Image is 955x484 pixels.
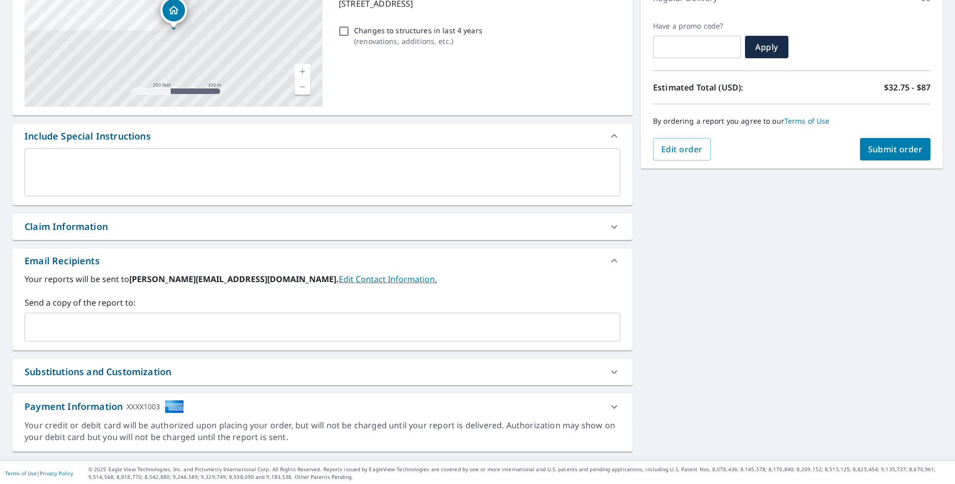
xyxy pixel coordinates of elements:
div: Include Special Instructions [25,129,151,143]
label: Send a copy of the report to: [25,296,620,309]
a: EditContactInfo [339,273,437,285]
span: Submit order [868,144,923,155]
p: Changes to structures in last 4 years [354,25,482,36]
p: | [5,470,73,476]
button: Edit order [653,138,711,160]
label: Your reports will be sent to [25,273,620,285]
span: Edit order [661,144,703,155]
div: Claim Information [12,214,633,240]
a: Current Level 17, Zoom Out [295,79,310,95]
p: ( renovations, additions, etc. ) [354,36,482,47]
div: Substitutions and Customization [12,359,633,385]
p: By ordering a report you agree to our [653,117,930,126]
button: Submit order [860,138,931,160]
span: Apply [753,41,780,53]
img: cardImage [165,400,184,413]
button: Apply [745,36,788,58]
p: © 2025 Eagle View Technologies, Inc. and Pictometry International Corp. All Rights Reserved. Repo... [88,466,950,481]
div: Email Recipients [12,248,633,273]
div: XXXX1003 [127,400,160,413]
p: $32.75 - $87 [884,81,930,94]
div: Payment Information [25,400,184,413]
div: Claim Information [25,220,108,234]
b: [PERSON_NAME][EMAIL_ADDRESS][DOMAIN_NAME]. [129,273,339,285]
div: Email Recipients [25,254,100,268]
div: Include Special Instructions [12,124,633,148]
a: Privacy Policy [40,470,73,477]
div: Substitutions and Customization [25,365,171,379]
a: Current Level 17, Zoom In [295,64,310,79]
div: Payment InformationXXXX1003cardImage [12,394,633,420]
a: Terms of Use [5,470,37,477]
div: Your credit or debit card will be authorized upon placing your order, but will not be charged unt... [25,420,620,443]
a: Terms of Use [784,116,830,126]
p: Estimated Total (USD): [653,81,792,94]
label: Have a promo code? [653,21,741,31]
